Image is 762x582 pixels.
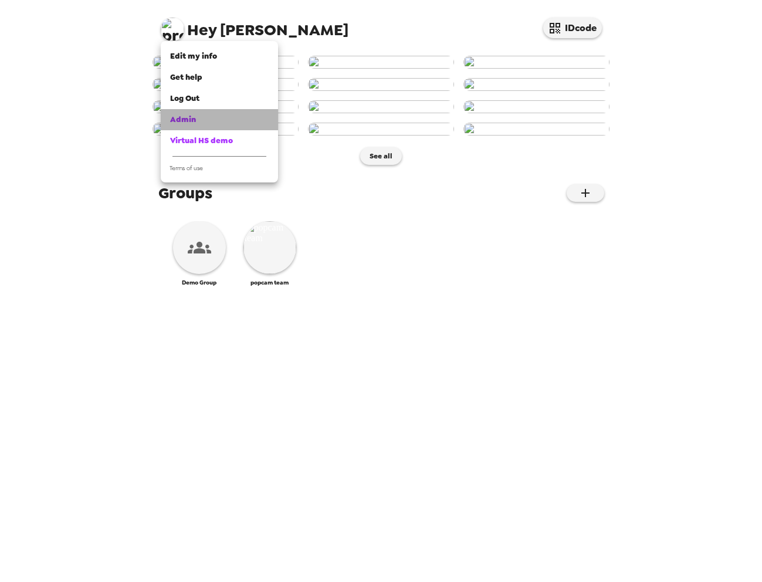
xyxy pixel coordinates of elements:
[161,161,278,178] a: Terms of use
[170,72,202,82] span: Get help
[170,114,196,124] span: Admin
[170,93,199,103] span: Log Out
[170,164,203,172] span: Terms of use
[170,51,217,61] span: Edit my info
[170,136,233,145] span: Virtual HS demo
